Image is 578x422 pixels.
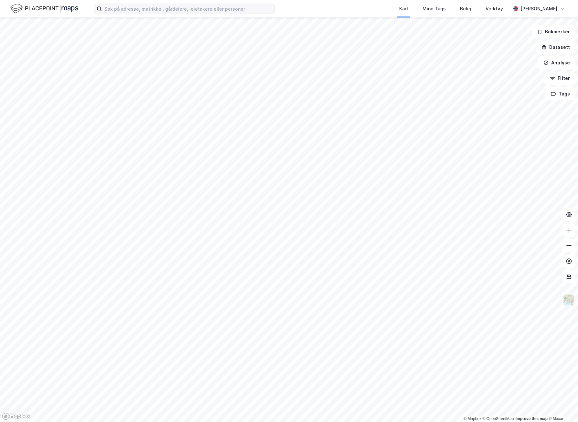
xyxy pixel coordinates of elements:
div: Bolig [460,5,471,13]
img: logo.f888ab2527a4732fd821a326f86c7f29.svg [10,3,78,14]
iframe: Chat Widget [546,391,578,422]
div: Kart [399,5,408,13]
div: Verktøy [486,5,503,13]
div: [PERSON_NAME] [520,5,557,13]
div: Mine Tags [423,5,446,13]
input: Søk på adresse, matrikkel, gårdeiere, leietakere eller personer [102,4,274,14]
div: Kontrollprogram for chat [546,391,578,422]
